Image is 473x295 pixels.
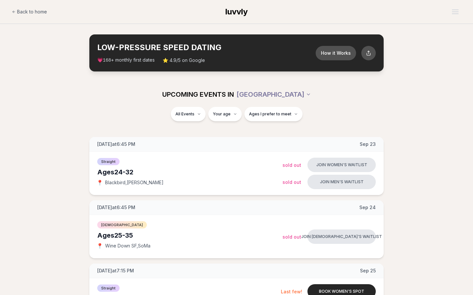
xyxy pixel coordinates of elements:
[307,158,376,172] button: Join women's waitlist
[163,57,205,64] span: ⭐ 4.9/5 on Google
[12,5,47,18] a: Back to home
[360,267,376,274] span: Sep 25
[17,9,47,15] span: Back to home
[105,243,150,249] span: Wine Down SF , SoMa
[236,87,311,102] button: [GEOGRAPHIC_DATA]
[97,57,155,64] span: 💗 + monthly first dates
[282,179,301,185] span: Sold Out
[97,204,135,211] span: [DATE] at 6:45 PM
[360,141,376,147] span: Sep 23
[449,7,461,17] button: Open menu
[105,179,164,186] span: Blackbird , [PERSON_NAME]
[281,289,302,294] span: Last few!
[162,90,234,99] span: UPCOMING EVENTS IN
[249,111,291,117] span: Ages I prefer to meet
[175,111,194,117] span: All Events
[97,141,135,147] span: [DATE] at 6:45 PM
[97,221,147,228] span: [DEMOGRAPHIC_DATA]
[97,158,120,165] span: Straight
[208,107,242,121] button: Your age
[225,7,248,17] a: luvvly
[97,42,316,53] h2: LOW-PRESSURE SPEED DATING
[307,229,376,244] button: Join [DEMOGRAPHIC_DATA]'s waitlist
[103,58,111,63] span: 168
[171,107,206,121] button: All Events
[316,46,356,60] button: How it Works
[359,204,376,211] span: Sep 24
[97,167,282,177] div: Ages 24-32
[97,267,134,274] span: [DATE] at 7:15 PM
[97,285,120,292] span: Straight
[282,234,301,240] span: Sold Out
[225,7,248,16] span: luvvly
[307,175,376,189] button: Join men's waitlist
[97,180,102,185] span: 📍
[97,231,282,240] div: Ages 25-35
[244,107,303,121] button: Ages I prefer to meet
[213,111,231,117] span: Your age
[282,162,301,168] span: Sold Out
[97,243,102,248] span: 📍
